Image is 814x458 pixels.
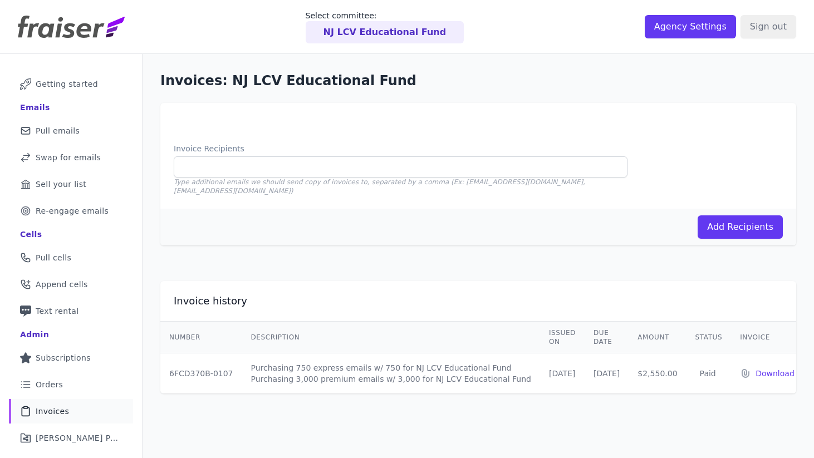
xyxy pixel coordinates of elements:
h2: Invoice history [174,294,247,308]
a: Select committee: NJ LCV Educational Fund [306,10,464,43]
a: Text rental [9,299,133,323]
div: Emails [20,102,50,113]
span: Pull emails [36,125,80,136]
td: Purchasing 750 express emails w/ 750 for NJ LCV Educational Fund Purchasing 3,000 premium emails ... [242,353,540,394]
span: Orders [36,379,63,390]
a: Pull cells [9,245,133,270]
img: Fraiser Logo [18,16,125,38]
th: Due Date [585,322,629,353]
td: 6FCD370B-0107 [160,353,242,394]
a: Orders [9,372,133,397]
th: Invoice [731,322,803,353]
span: Re-engage emails [36,205,109,216]
a: Swap for emails [9,145,133,170]
input: Sign out [741,15,796,38]
span: Pull cells [36,252,71,263]
a: [PERSON_NAME] Performance [9,426,133,450]
a: Subscriptions [9,346,133,370]
span: Getting started [36,78,98,90]
span: Text rental [36,306,79,317]
a: Append cells [9,272,133,297]
p: Select committee: [306,10,464,21]
th: Amount [629,322,686,353]
div: Admin [20,329,49,340]
td: $2,550.00 [629,353,686,394]
span: Swap for emails [36,152,101,163]
a: Pull emails [9,119,133,143]
h1: Invoices: NJ LCV Educational Fund [160,72,796,90]
input: Agency Settings [645,15,736,38]
span: Invoices [36,406,69,417]
p: Type additional emails we should send copy of invoices to, separated by a comma (Ex: [EMAIL_ADDRE... [174,178,627,195]
a: Re-engage emails [9,199,133,223]
a: Download [756,368,795,379]
button: Add Recipients [698,215,783,239]
a: Getting started [9,72,133,96]
th: Description [242,322,540,353]
th: Status [686,322,732,353]
p: NJ LCV Educational Fund [323,26,447,39]
a: Invoices [9,399,133,423]
label: Invoice Recipients [174,143,627,154]
td: [DATE] [585,353,629,394]
div: Cells [20,229,42,240]
span: Sell your list [36,179,86,190]
th: Number [160,322,242,353]
span: Append cells [36,279,88,290]
a: Sell your list [9,172,133,196]
span: Paid [695,369,720,378]
td: [DATE] [540,353,585,394]
span: [PERSON_NAME] Performance [36,432,120,444]
span: Subscriptions [36,352,91,363]
th: Issued on [540,322,585,353]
